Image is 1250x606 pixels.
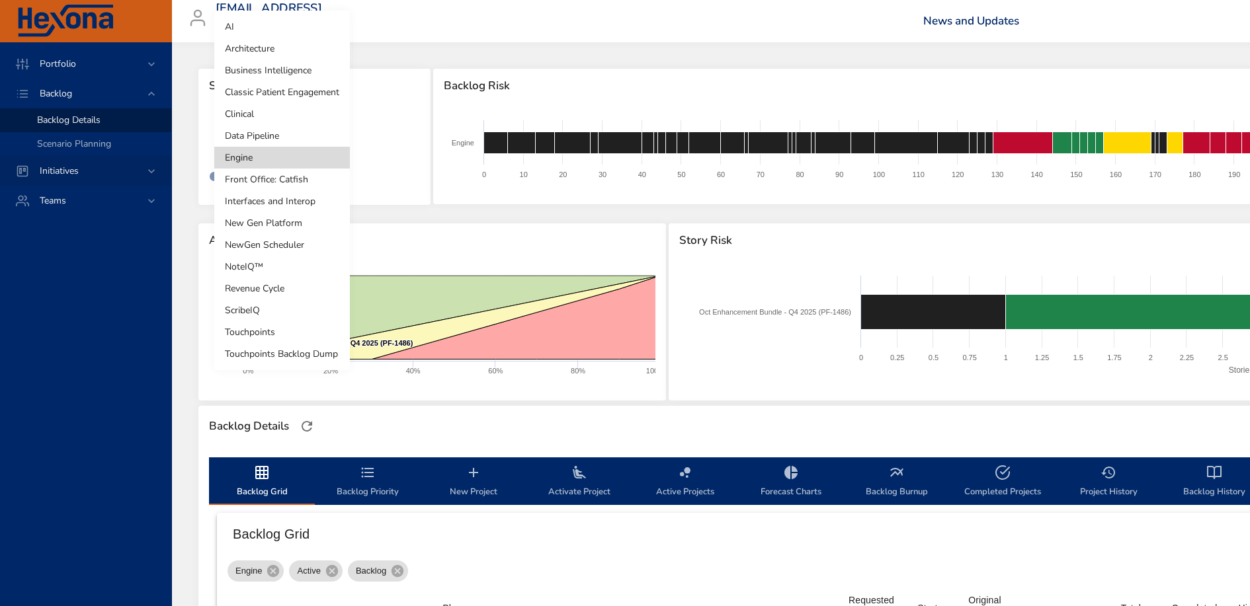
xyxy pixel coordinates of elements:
li: AI [214,16,350,38]
li: Front Office: Catfish [214,169,350,190]
li: Revenue Cycle [214,278,350,299]
li: Touchpoints Backlog Dump [214,343,350,365]
li: Architecture [214,38,350,59]
li: New Gen Platform [214,212,350,234]
li: Interfaces and Interop [214,190,350,212]
li: Data Pipeline [214,125,350,147]
li: Classic Patient Engagement [214,81,350,103]
li: NewGen Scheduler [214,234,350,256]
li: Touchpoints [214,321,350,343]
li: ScribeIQ [214,299,350,321]
li: NoteIQ™ [214,256,350,278]
li: Engine [214,147,350,169]
li: Clinical [214,103,350,125]
li: Business Intelligence [214,59,350,81]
